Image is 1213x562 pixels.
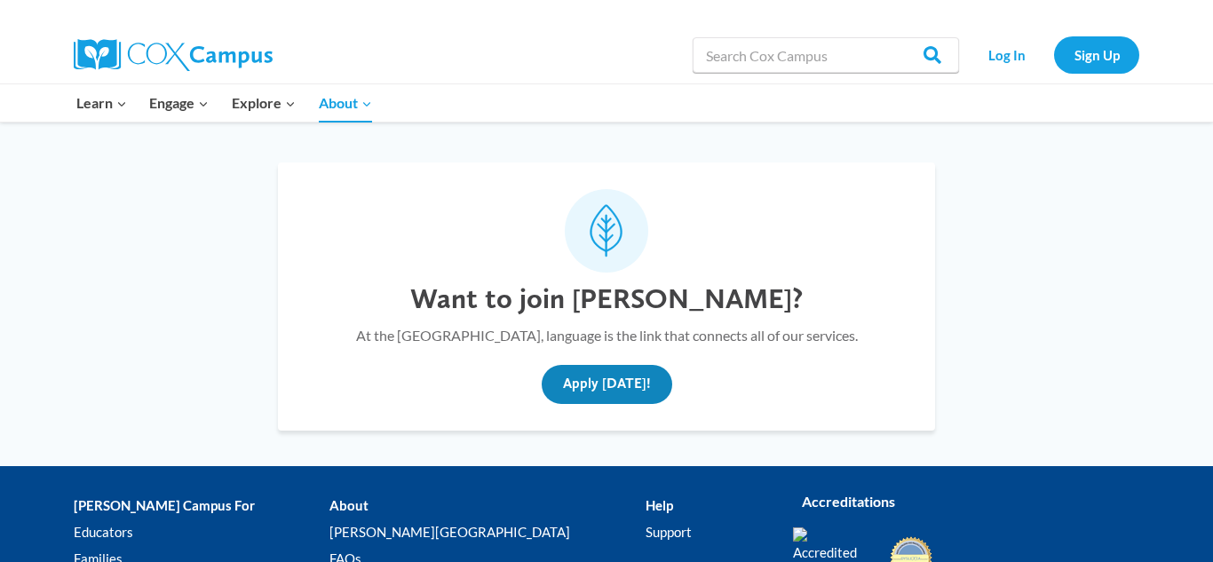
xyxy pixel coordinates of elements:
[74,39,273,71] img: Cox Campus
[220,84,307,122] button: Child menu of Explore
[139,84,221,122] button: Child menu of Engage
[802,493,895,510] strong: Accreditations
[542,365,672,404] button: Apply [DATE]!
[65,84,383,122] nav: Primary Navigation
[410,281,803,315] h3: Want to join [PERSON_NAME]?
[329,519,645,546] a: [PERSON_NAME][GEOGRAPHIC_DATA]
[278,162,935,431] a: Want to join [PERSON_NAME]? At the [GEOGRAPHIC_DATA], language is the link that connects all of o...
[356,324,858,347] p: At the [GEOGRAPHIC_DATA], language is the link that connects all of our services.
[968,36,1139,73] nav: Secondary Navigation
[693,37,959,73] input: Search Cox Campus
[1054,36,1139,73] a: Sign Up
[307,84,384,122] button: Child menu of About
[65,84,139,122] button: Child menu of Learn
[968,36,1045,73] a: Log In
[646,519,766,546] a: Support
[74,519,329,546] a: Educators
